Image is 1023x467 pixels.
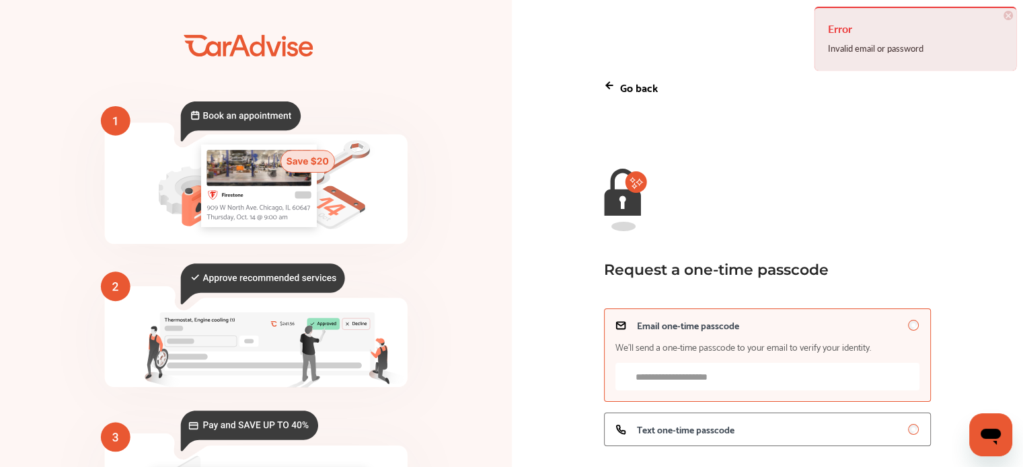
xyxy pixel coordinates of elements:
iframe: Button to launch messaging window [969,413,1012,456]
div: Request a one-time passcode [604,261,915,279]
h4: Error [828,18,1003,40]
span: Email one-time passcode [637,320,739,331]
input: Email one-time passcodeWe’ll send a one-time passcode to your email to verify your identity. [615,363,919,390]
input: Email one-time passcodeWe’ll send a one-time passcode to your email to verify your identity. [908,320,919,331]
img: icon_email.a11c3263.svg [615,320,626,331]
span: × [1003,11,1013,20]
p: Go back [620,78,658,96]
span: Text one-time passcode [637,424,734,435]
span: We’ll send a one-time passcode to your email to verify your identity. [615,341,871,352]
input: Text one-time passcode [908,424,919,435]
div: Invalid email or password [828,40,1003,57]
img: magic-link-lock-error.9d88b03f.svg [604,169,647,231]
img: icon_phone.e7b63c2d.svg [615,424,626,435]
